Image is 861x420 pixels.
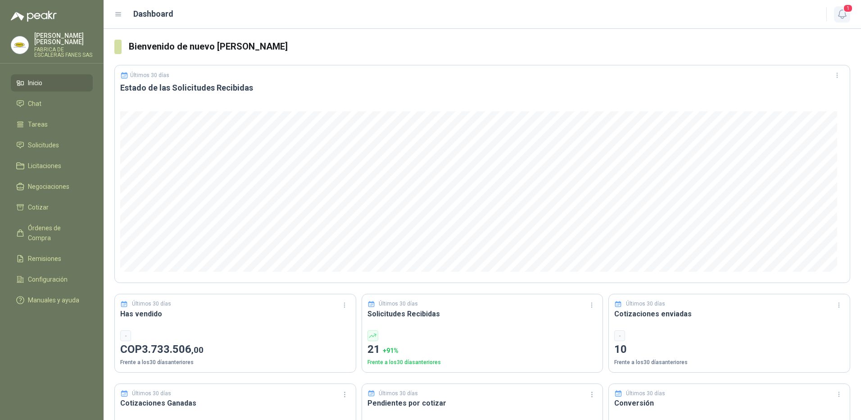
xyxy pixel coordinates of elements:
[626,300,665,308] p: Últimos 30 días
[120,308,350,320] h3: Has vendido
[11,250,93,267] a: Remisiones
[120,397,350,409] h3: Cotizaciones Ganadas
[367,308,598,320] h3: Solicitudes Recibidas
[28,182,69,192] span: Negociaciones
[614,358,844,367] p: Frente a los 30 días anteriores
[34,32,93,45] p: [PERSON_NAME] [PERSON_NAME]
[11,219,93,247] a: Órdenes de Compra
[614,330,625,341] div: -
[28,161,61,171] span: Licitaciones
[28,274,68,284] span: Configuración
[11,95,93,112] a: Chat
[11,74,93,91] a: Inicio
[28,140,59,150] span: Solicitudes
[120,330,131,341] div: -
[626,389,665,398] p: Últimos 30 días
[133,8,173,20] h1: Dashboard
[379,300,418,308] p: Últimos 30 días
[120,82,844,93] h3: Estado de las Solicitudes Recibidas
[28,119,48,129] span: Tareas
[367,341,598,358] p: 21
[132,389,171,398] p: Últimos 30 días
[11,292,93,309] a: Manuales y ayuda
[28,99,41,109] span: Chat
[120,341,350,358] p: COP
[834,6,850,23] button: 1
[614,341,844,358] p: 10
[843,4,853,13] span: 1
[129,40,850,54] h3: Bienvenido de nuevo [PERSON_NAME]
[142,343,204,356] span: 3.733.506
[11,116,93,133] a: Tareas
[28,254,61,264] span: Remisiones
[130,72,169,78] p: Últimos 30 días
[191,345,204,355] span: ,00
[11,199,93,216] a: Cotizar
[28,295,79,305] span: Manuales y ayuda
[11,137,93,154] a: Solicitudes
[614,397,844,409] h3: Conversión
[28,78,42,88] span: Inicio
[11,37,28,54] img: Company Logo
[11,11,57,22] img: Logo peakr
[120,358,350,367] p: Frente a los 30 días anteriores
[11,178,93,195] a: Negociaciones
[28,223,84,243] span: Órdenes de Compra
[34,47,93,58] p: FABRICA DE ESCALERAS FANES SAS
[383,347,399,354] span: + 91 %
[28,202,49,212] span: Cotizar
[132,300,171,308] p: Últimos 30 días
[379,389,418,398] p: Últimos 30 días
[367,358,598,367] p: Frente a los 30 días anteriores
[11,271,93,288] a: Configuración
[11,157,93,174] a: Licitaciones
[614,308,844,320] h3: Cotizaciones enviadas
[367,397,598,409] h3: Pendientes por cotizar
